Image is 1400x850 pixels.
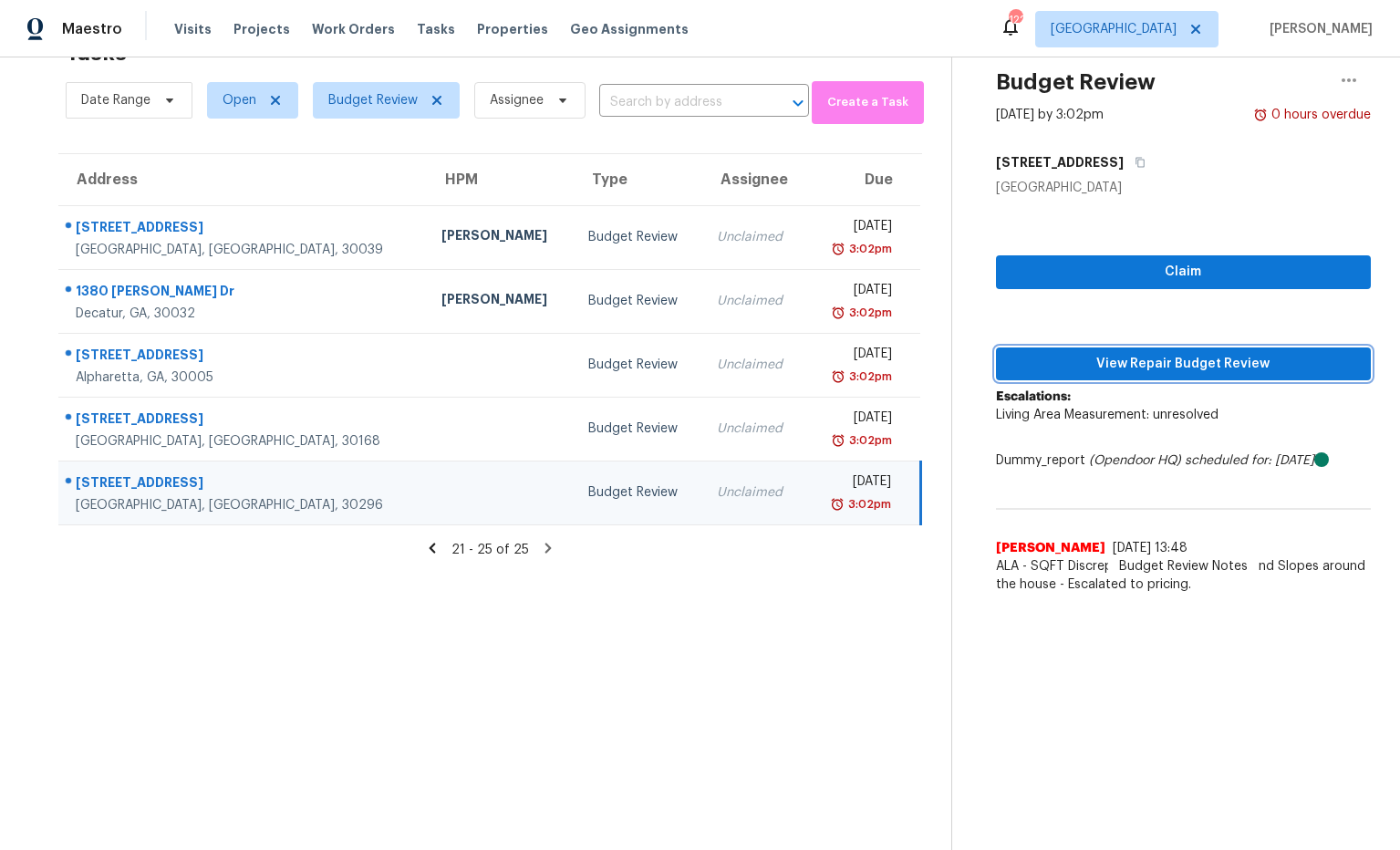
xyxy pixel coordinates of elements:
div: 3:02pm [845,240,892,258]
span: [DATE] 13:48 [1113,542,1187,555]
th: Due [805,154,920,205]
div: [GEOGRAPHIC_DATA], [GEOGRAPHIC_DATA], 30039 [76,241,412,259]
div: 122 [1009,11,1021,29]
button: View Repair Budget Review [996,347,1372,381]
span: Claim [1011,261,1357,284]
img: Overdue Alarm Icon [1253,106,1268,124]
span: [GEOGRAPHIC_DATA] [1051,20,1177,38]
div: [STREET_ADDRESS] [76,409,412,432]
h5: [STREET_ADDRESS] [996,153,1124,171]
div: Dummy_report [996,451,1372,470]
span: Visits [174,20,212,38]
span: Tasks [417,23,455,36]
span: Create a Task [821,92,915,113]
div: Budget Review [588,420,688,438]
div: Unclaimed [717,420,791,438]
div: Budget Review [588,483,688,502]
h2: Tasks [66,44,127,62]
span: Work Orders [312,20,395,38]
div: Decatur, GA, 30032 [76,305,412,323]
img: Overdue Alarm Icon [831,240,845,258]
div: Unclaimed [717,228,791,246]
i: scheduled for: [DATE] [1185,454,1314,467]
div: 3:02pm [845,368,892,386]
img: Overdue Alarm Icon [830,495,845,513]
img: Overdue Alarm Icon [831,304,845,322]
div: 0 hours overdue [1268,106,1371,124]
div: Alpharetta, GA, 30005 [76,368,412,387]
span: Date Range [81,91,150,109]
span: Open [223,91,256,109]
div: 3:02pm [845,495,891,513]
div: 3:02pm [845,304,892,322]
span: Budget Review [328,91,418,109]
span: View Repair Budget Review [1011,353,1357,376]
div: [PERSON_NAME] [441,290,559,313]
div: 1380 [PERSON_NAME] Dr [76,282,412,305]
span: Properties [477,20,548,38]
span: Projects [233,20,290,38]
h2: Budget Review [996,73,1156,91]
th: Assignee [702,154,805,205]
span: 21 - 25 of 25 [451,544,529,556]
button: Claim [996,255,1372,289]
button: Create a Task [812,81,924,124]
span: Budget Review Notes [1108,557,1259,575]
div: [STREET_ADDRESS] [76,346,412,368]
span: Maestro [62,20,122,38]
input: Search by address [599,88,758,117]
span: [PERSON_NAME] [1262,20,1373,38]
div: Unclaimed [717,483,791,502]
span: Assignee [490,91,544,109]
div: 3:02pm [845,431,892,450]
div: Budget Review [588,356,688,374]
div: [DATE] [820,472,890,495]
span: [PERSON_NAME] [996,539,1105,557]
div: [STREET_ADDRESS] [76,218,412,241]
i: (Opendoor HQ) [1089,454,1181,467]
div: Unclaimed [717,292,791,310]
div: Budget Review [588,228,688,246]
button: Open [785,90,811,116]
div: [GEOGRAPHIC_DATA], [GEOGRAPHIC_DATA], 30168 [76,432,412,451]
div: Budget Review [588,292,688,310]
button: Copy Address [1124,146,1148,179]
b: Escalations: [996,390,1071,403]
span: Living Area Measurement: unresolved [996,409,1219,421]
th: Type [574,154,702,205]
div: [DATE] by 3:02pm [996,106,1104,124]
div: [DATE] [820,409,892,431]
div: Unclaimed [717,356,791,374]
div: [GEOGRAPHIC_DATA], [GEOGRAPHIC_DATA], 30296 [76,496,412,514]
img: Overdue Alarm Icon [831,368,845,386]
div: [STREET_ADDRESS] [76,473,412,496]
div: [PERSON_NAME] [441,226,559,249]
span: Geo Assignments [570,20,689,38]
div: [GEOGRAPHIC_DATA] [996,179,1372,197]
div: [DATE] [820,345,892,368]
img: Overdue Alarm Icon [831,431,845,450]
div: [DATE] [820,217,892,240]
th: Address [58,154,427,205]
th: HPM [427,154,574,205]
div: [DATE] [820,281,892,304]
span: ALA - SQFT Discrepancy, split-level house, and Slopes around the house - Escalated to pricing. [996,557,1372,594]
